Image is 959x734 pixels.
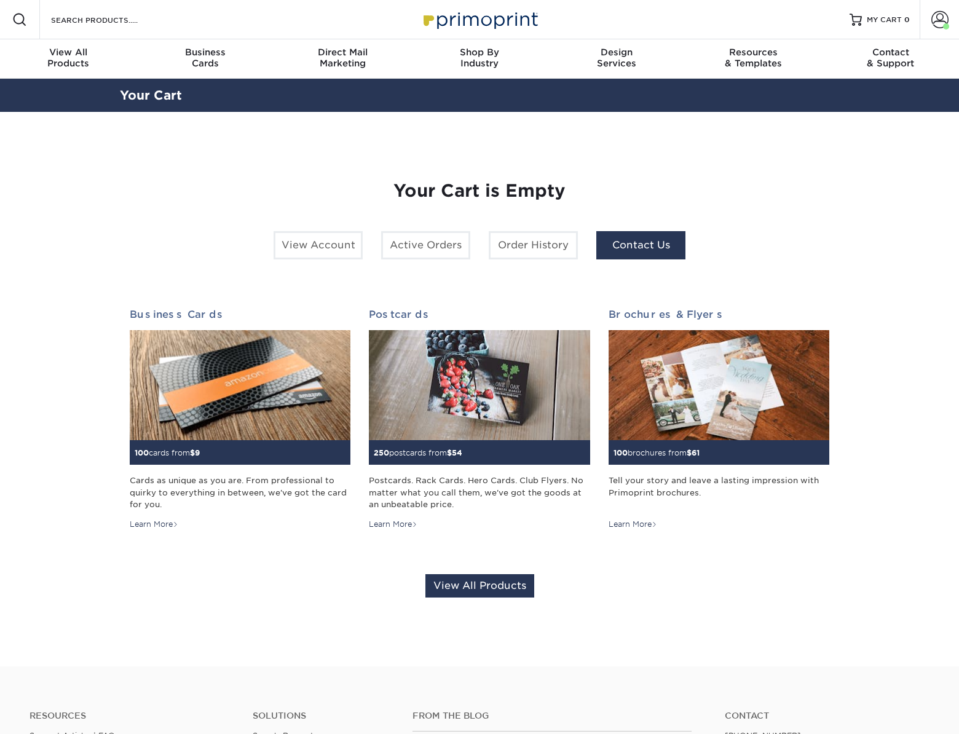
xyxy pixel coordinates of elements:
[411,47,548,69] div: Industry
[609,330,829,441] img: Brochures & Flyers
[274,39,411,79] a: Direct MailMarketing
[30,711,234,721] h4: Resources
[130,181,829,202] h1: Your Cart is Empty
[411,39,548,79] a: Shop ByIndustry
[369,519,417,530] div: Learn More
[369,475,590,510] div: Postcards. Rack Cards. Hero Cards. Club Flyers. No matter what you call them, we've got the goods...
[195,448,200,457] span: 9
[425,574,534,598] a: View All Products
[369,330,590,441] img: Postcards
[412,711,692,721] h4: From the Blog
[548,47,685,69] div: Services
[274,231,363,259] a: View Account
[274,47,411,58] span: Direct Mail
[609,519,657,530] div: Learn More
[130,475,350,510] div: Cards as unique as you are. From professional to quirky to everything in between, we've got the c...
[725,711,929,721] a: Contact
[137,47,274,58] span: Business
[548,39,685,79] a: DesignServices
[120,88,182,103] a: Your Cart
[609,309,829,320] h2: Brochures & Flyers
[822,47,959,58] span: Contact
[411,47,548,58] span: Shop By
[609,475,829,510] div: Tell your story and leave a lasting impression with Primoprint brochures.
[274,47,411,69] div: Marketing
[489,231,578,259] a: Order History
[130,309,350,320] h2: Business Cards
[596,231,685,259] a: Contact Us
[452,448,462,457] span: 54
[130,519,178,530] div: Learn More
[130,330,350,441] img: Business Cards
[904,15,910,24] span: 0
[137,47,274,69] div: Cards
[50,12,170,27] input: SEARCH PRODUCTS.....
[867,15,902,25] span: MY CART
[548,47,685,58] span: Design
[687,448,692,457] span: $
[374,448,389,457] span: 250
[692,448,700,457] span: 61
[369,309,590,530] a: Postcards 250postcards from$54 Postcards. Rack Cards. Hero Cards. Club Flyers. No matter what you...
[369,309,590,320] h2: Postcards
[822,39,959,79] a: Contact& Support
[135,448,149,457] span: 100
[614,448,628,457] span: 100
[614,448,700,457] small: brochures from
[418,6,541,33] img: Primoprint
[609,309,829,530] a: Brochures & Flyers 100brochures from$61 Tell your story and leave a lasting impression with Primo...
[822,47,959,69] div: & Support
[374,448,462,457] small: postcards from
[381,231,470,259] a: Active Orders
[685,39,822,79] a: Resources& Templates
[135,448,200,457] small: cards from
[130,309,350,530] a: Business Cards 100cards from$9 Cards as unique as you are. From professional to quirky to everyth...
[685,47,822,58] span: Resources
[685,47,822,69] div: & Templates
[447,448,452,457] span: $
[190,448,195,457] span: $
[137,39,274,79] a: BusinessCards
[253,711,393,721] h4: Solutions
